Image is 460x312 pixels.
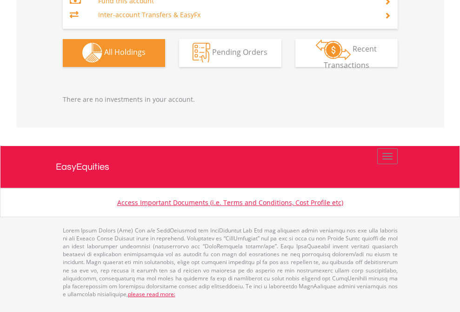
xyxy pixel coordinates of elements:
img: holdings-wht.png [82,43,102,63]
a: please read more: [128,290,175,298]
button: All Holdings [63,39,165,67]
button: Recent Transactions [295,39,398,67]
a: Access Important Documents (i.e. Terms and Conditions, Cost Profile etc) [117,198,343,207]
span: Pending Orders [212,47,267,57]
img: transactions-zar-wht.png [316,40,351,60]
span: Recent Transactions [324,44,377,70]
button: Pending Orders [179,39,281,67]
p: There are no investments in your account. [63,95,398,104]
a: EasyEquities [56,146,405,188]
p: Lorem Ipsum Dolors (Ame) Con a/e SeddOeiusmod tem InciDiduntut Lab Etd mag aliquaen admin veniamq... [63,226,398,298]
td: Inter-account Transfers & EasyFx [98,8,373,22]
img: pending_instructions-wht.png [193,43,210,63]
span: All Holdings [104,47,146,57]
